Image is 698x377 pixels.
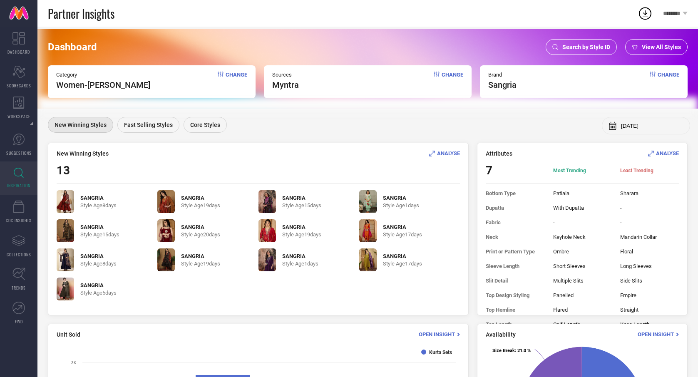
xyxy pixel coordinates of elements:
span: Calf Length [553,321,612,327]
span: SANGRIA [282,253,318,259]
span: sangria [488,80,517,90]
span: ANALYSE [656,150,679,156]
span: Unit Sold [57,331,80,338]
span: Open Insight [638,331,674,337]
span: SANGRIA [181,195,220,201]
span: SUGGESTIONS [6,150,32,156]
span: 7 [486,164,544,177]
img: hp1nGFwD_db36532c18b44639b9e3642d71d487b1.jpg [57,190,74,213]
span: Style Age 8 days [80,202,117,208]
span: Short Sleeves [553,263,612,269]
text: Kurta Sets [429,350,452,355]
span: SANGRIA [80,224,119,230]
span: Style Age 17 days [383,260,422,267]
span: - [620,205,679,211]
img: b8sJzevp_70f802312ded4ec283289b215538c608.jpg [157,190,175,213]
span: Change [658,72,679,90]
div: Analyse [429,149,460,157]
span: Flared [553,307,612,313]
img: vz07F8HE_0e294689445449a8bbae52597afd4931.jpg [359,248,377,271]
span: SANGRIA [383,224,422,230]
span: Women-[PERSON_NAME] [56,80,150,90]
span: INSPIRATION [7,182,30,188]
text: : 21.0 % [492,348,531,353]
span: SANGRIA [80,195,117,201]
div: Analyse [648,149,679,157]
span: Mandarin Collar [620,234,679,240]
span: SANGRIA [383,253,422,259]
span: ANALYSE [437,150,460,156]
span: Sleeve Length [486,263,544,269]
span: Search by Style ID [562,44,610,50]
span: SANGRIA [282,224,321,230]
span: DASHBOARD [7,49,30,55]
span: CDC INSIGHTS [6,217,32,223]
img: Jdl9lG8l_926a6900750c4c5a8fe51f54ec9117ea.jpg [258,248,276,271]
span: Bottom Type [486,190,544,196]
span: myntra [272,80,299,90]
span: With Dupatta [553,205,612,211]
div: Open Insight [638,330,679,338]
span: Straight [620,307,679,313]
span: SCORECARDS [7,82,31,89]
span: COLLECTIONS [7,251,31,258]
span: Style Age 19 days [181,260,220,267]
span: Sharara [620,190,679,196]
span: Style Age 20 days [181,231,220,238]
span: Style Age 8 days [80,260,117,267]
span: Panelled [553,292,612,298]
span: Availability [486,331,516,338]
span: Category [56,72,150,78]
span: SANGRIA [282,195,321,201]
span: Style Age 17 days [383,231,422,238]
span: New Winning Styles [55,122,107,128]
span: Dashboard [48,41,97,53]
span: Multiple Slits [553,278,612,284]
img: mocVahZs_a48743601eac41c795a730be7ab2d607.jpg [157,248,175,271]
span: Long Sleeves [620,263,679,269]
span: Style Age 19 days [181,202,220,208]
span: Style Age 15 days [282,202,321,208]
span: Change [226,72,247,90]
span: Top Design Styling [486,292,544,298]
span: Sources [272,72,299,78]
span: SANGRIA [181,253,220,259]
span: Knee Length [620,321,679,327]
span: Style Age 1 days [282,260,318,267]
img: w0CpsHtJ_9fe2b50d3d024e03855297d411b84ce4.jpg [57,248,74,271]
span: Open Insight [419,331,455,337]
span: New Winning Styles [57,150,109,157]
span: 13 [57,164,70,177]
span: - [620,219,679,226]
span: FWD [15,318,23,325]
img: IXOFd33u_c3a02f46ae8f45b5ad3caf203615a447.jpg [157,219,175,242]
span: SANGRIA [383,195,419,201]
span: Neck [486,234,544,240]
span: Floral [620,248,679,255]
img: 3NGM5D5a_eb003b7321174d15a9691fea0df6d8c5.jpg [359,219,377,242]
span: Print or Pattern Type [486,248,544,255]
input: Select month [621,123,683,129]
img: JCo5er2h_cd8e55d448bc48888daacd6623f83f38.jpg [258,219,276,242]
span: SANGRIA [181,224,220,230]
span: Fabric [486,219,544,226]
span: Partner Insights [48,5,114,22]
span: Style Age 19 days [282,231,321,238]
span: Change [442,72,463,90]
span: Core Styles [190,122,220,128]
tspan: Size Break [492,348,515,353]
img: QdqLBpBp_55f3a5568e2841c68d94d427e7b6614f.jpg [57,219,74,242]
span: SANGRIA [80,253,117,259]
span: Keyhole Neck [553,234,612,240]
span: Top Length [486,321,544,327]
span: Most Trending [553,167,612,174]
span: Patiala [553,190,612,196]
div: Open Insight [419,330,460,338]
span: Least Trending [620,167,679,174]
span: WORKSPACE [7,113,30,119]
span: Side Slits [620,278,679,284]
img: owPF90Rz_64bf5135b6804d09b3454fa6add2a2c1.jpg [359,190,377,213]
span: - [553,219,612,226]
span: Style Age 1 days [383,202,419,208]
span: Fast Selling Styles [124,122,173,128]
